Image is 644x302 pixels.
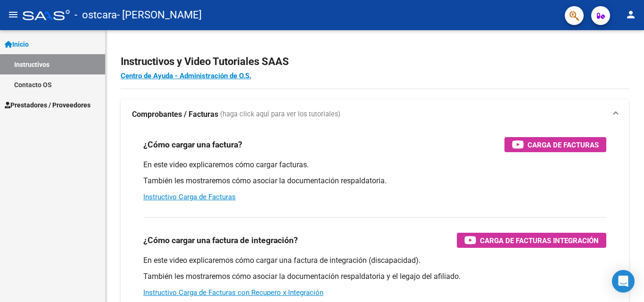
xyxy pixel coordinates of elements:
h3: ¿Cómo cargar una factura de integración? [143,234,298,247]
h2: Instructivos y Video Tutoriales SAAS [121,53,629,71]
span: Inicio [5,39,29,49]
h3: ¿Cómo cargar una factura? [143,138,242,151]
span: (haga click aquí para ver los tutoriales) [220,109,340,120]
p: También les mostraremos cómo asociar la documentación respaldatoria. [143,176,606,186]
mat-expansion-panel-header: Comprobantes / Facturas (haga click aquí para ver los tutoriales) [121,99,629,130]
div: Open Intercom Messenger [612,270,635,293]
span: - [PERSON_NAME] [117,5,202,25]
mat-icon: person [625,9,636,20]
a: Instructivo Carga de Facturas con Recupero x Integración [143,288,323,297]
p: También les mostraremos cómo asociar la documentación respaldatoria y el legajo del afiliado. [143,271,606,282]
button: Carga de Facturas [504,137,606,152]
a: Centro de Ayuda - Administración de O.S. [121,72,251,80]
p: En este video explicaremos cómo cargar una factura de integración (discapacidad). [143,255,606,266]
p: En este video explicaremos cómo cargar facturas. [143,160,606,170]
span: - ostcara [74,5,117,25]
strong: Comprobantes / Facturas [132,109,218,120]
span: Carga de Facturas Integración [480,235,599,246]
a: Instructivo Carga de Facturas [143,193,236,201]
button: Carga de Facturas Integración [457,233,606,248]
mat-icon: menu [8,9,19,20]
span: Prestadores / Proveedores [5,100,91,110]
span: Carga de Facturas [528,139,599,151]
